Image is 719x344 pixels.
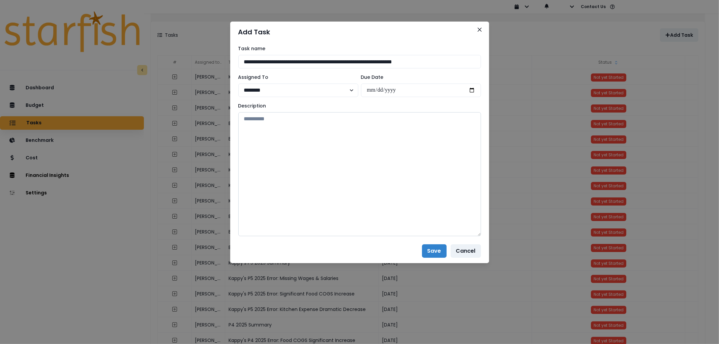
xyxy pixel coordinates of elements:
[238,74,354,81] label: Assigned To
[238,45,477,52] label: Task name
[238,102,477,110] label: Description
[361,74,477,81] label: Due Date
[422,244,447,258] button: Save
[474,24,485,35] button: Close
[230,22,489,42] header: Add Task
[451,244,481,258] button: Cancel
